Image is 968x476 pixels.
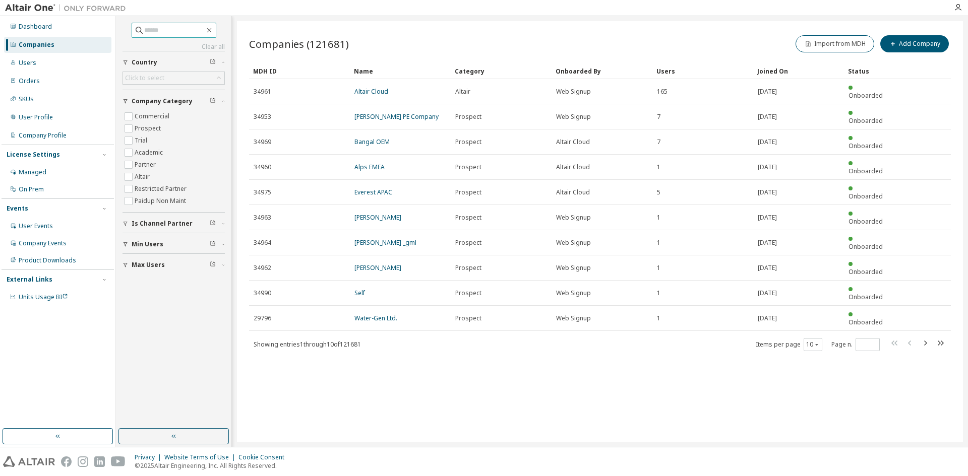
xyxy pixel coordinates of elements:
span: Onboarded [849,91,883,100]
button: Max Users [123,254,225,276]
button: Add Company [880,35,949,52]
a: Bangal OEM [354,138,390,146]
span: 1 [657,289,660,297]
span: [DATE] [758,188,777,196]
a: Self [354,289,365,297]
label: Academic [135,147,165,159]
span: 7 [657,138,660,146]
span: 34962 [254,264,271,272]
span: Onboarded [849,242,883,251]
span: 165 [657,88,668,96]
div: On Prem [19,185,44,193]
span: 1 [657,214,660,222]
div: Website Terms of Use [164,453,238,461]
span: Web Signup [556,314,591,322]
div: Company Events [19,239,67,247]
span: 1 [657,239,660,247]
span: [DATE] [758,138,777,146]
img: instagram.svg [78,456,88,467]
label: Commercial [135,110,171,122]
span: [DATE] [758,314,777,322]
img: Altair One [5,3,131,13]
div: Orders [19,77,40,85]
a: Alps EMEA [354,163,385,171]
span: Company Category [132,97,193,105]
span: 34961 [254,88,271,96]
button: Import from MDH [796,35,874,52]
span: 1 [657,163,660,171]
span: Prospect [455,113,481,121]
span: Prospect [455,188,481,196]
div: Onboarded By [556,63,648,79]
span: [DATE] [758,239,777,247]
span: Prospect [455,138,481,146]
span: Web Signup [556,289,591,297]
span: 34975 [254,188,271,196]
div: Status [848,63,890,79]
button: Is Channel Partner [123,213,225,235]
span: Web Signup [556,239,591,247]
span: Min Users [132,240,163,248]
span: Web Signup [556,214,591,222]
span: Prospect [455,163,481,171]
span: Onboarded [849,217,883,226]
span: 29796 [254,314,271,322]
div: User Events [19,222,53,230]
div: Dashboard [19,23,52,31]
span: Is Channel Partner [132,220,193,228]
div: External Links [7,276,52,284]
span: Web Signup [556,113,591,121]
span: Items per page [756,338,822,351]
span: Onboarded [849,167,883,175]
span: Showing entries 1 through 10 of 121681 [254,340,361,349]
a: [PERSON_NAME] [354,213,401,222]
a: Altair Cloud [354,87,388,96]
span: Web Signup [556,264,591,272]
span: Prospect [455,264,481,272]
span: Clear filter [210,220,216,228]
img: linkedin.svg [94,456,105,467]
div: Joined On [757,63,840,79]
span: 1 [657,264,660,272]
div: Company Profile [19,131,67,140]
span: Companies (121681) [249,37,349,51]
div: Category [455,63,548,79]
span: 34990 [254,289,271,297]
a: [PERSON_NAME] _gml [354,238,416,247]
div: SKUs [19,95,34,103]
img: facebook.svg [61,456,72,467]
label: Prospect [135,122,163,134]
a: Clear all [123,43,225,51]
button: Min Users [123,233,225,255]
span: Onboarded [849,293,883,301]
a: Water-Gen Ltd. [354,314,397,322]
span: Prospect [455,214,481,222]
span: 34969 [254,138,271,146]
div: Managed [19,168,46,176]
div: User Profile [19,113,53,121]
span: 34960 [254,163,271,171]
span: 7 [657,113,660,121]
div: Click to select [123,72,224,84]
button: 10 [806,341,820,349]
span: Altair Cloud [556,138,590,146]
span: [DATE] [758,289,777,297]
span: Onboarded [849,192,883,200]
label: Trial [135,134,149,147]
span: [DATE] [758,113,777,121]
span: Web Signup [556,88,591,96]
div: Click to select [125,74,164,82]
span: Onboarded [849,267,883,276]
div: MDH ID [253,63,346,79]
span: 34963 [254,214,271,222]
span: Onboarded [849,116,883,125]
div: Companies [19,41,54,49]
span: Clear filter [210,240,216,248]
div: Events [7,205,28,213]
p: © 2025 Altair Engineering, Inc. All Rights Reserved. [135,461,290,470]
span: Onboarded [849,142,883,150]
div: Privacy [135,453,164,461]
span: Altair [455,88,470,96]
img: youtube.svg [111,456,126,467]
span: 1 [657,314,660,322]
